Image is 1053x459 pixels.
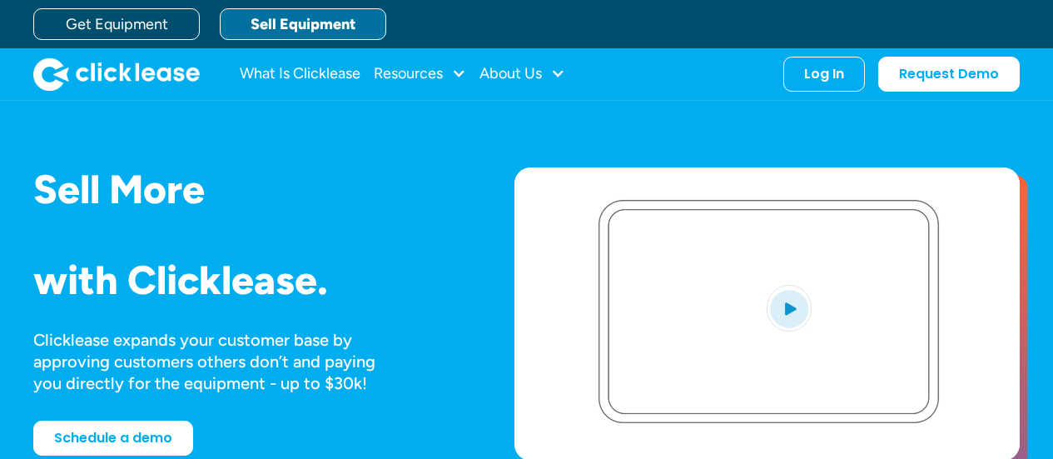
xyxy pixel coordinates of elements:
[33,57,200,91] img: Clicklease logo
[33,421,193,456] a: Schedule a demo
[240,57,360,91] a: What Is Clicklease
[767,285,812,332] img: Blue play button logo on a light blue circular background
[33,57,200,91] a: home
[804,66,844,82] div: Log In
[878,57,1020,92] a: Request Demo
[479,57,565,91] div: About Us
[33,167,461,212] h1: Sell More
[33,329,406,394] div: Clicklease expands your customer base by approving customers others don’t and paying you directly...
[33,8,200,40] a: Get Equipment
[374,57,466,91] div: Resources
[33,258,461,302] h1: with Clicklease.
[220,8,386,40] a: Sell Equipment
